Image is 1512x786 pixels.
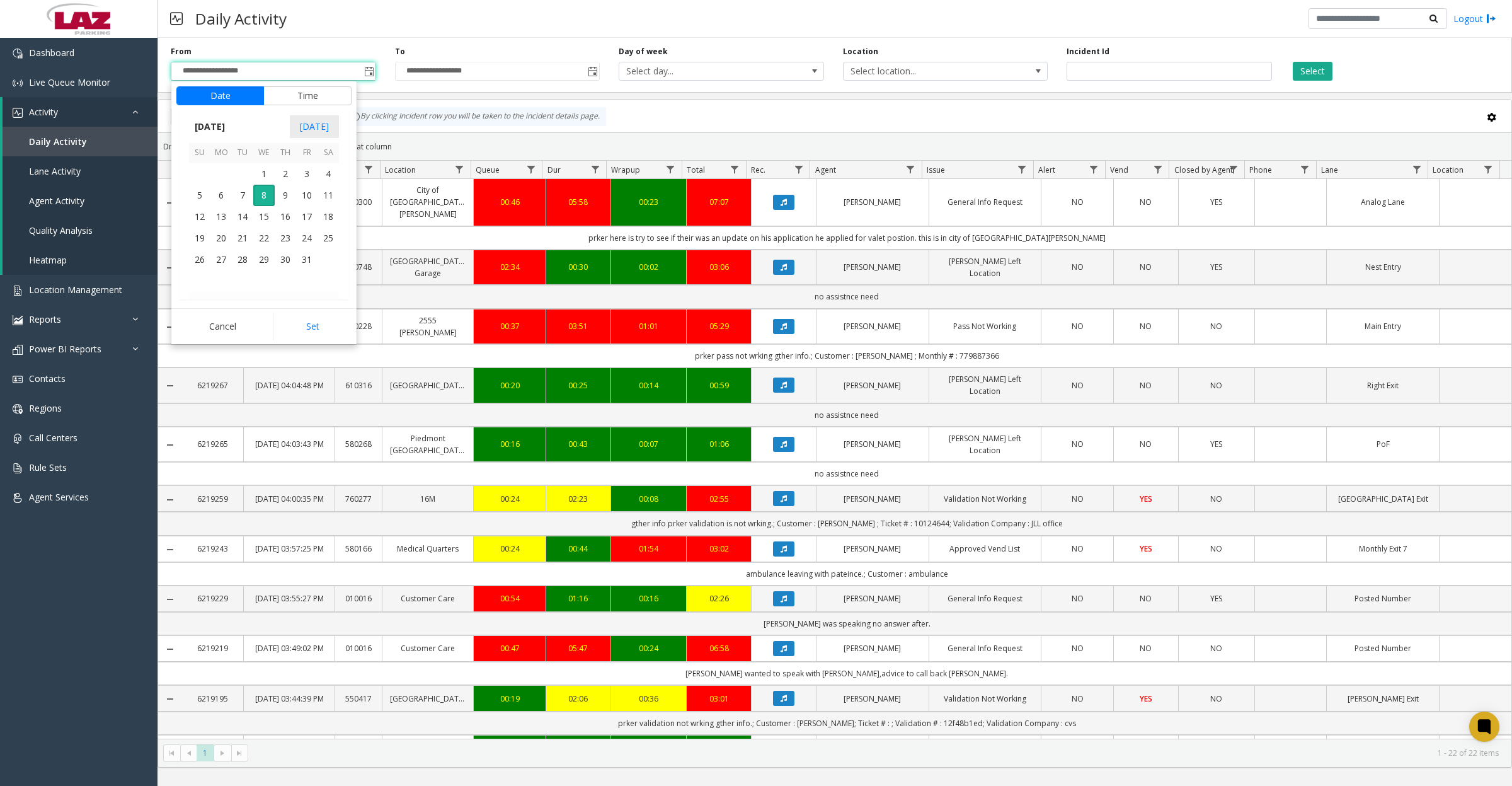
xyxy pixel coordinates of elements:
[1049,196,1106,208] a: NO
[251,438,327,450] a: [DATE] 04:03:43 PM
[1140,593,1152,604] span: NO
[390,379,466,391] a: [GEOGRAPHIC_DATA]
[1186,320,1247,332] a: NO
[13,493,23,503] img: 'icon'
[1334,261,1431,273] a: Nest Entry
[1140,321,1152,332] span: NO
[1049,493,1106,505] a: NO
[253,163,275,185] td: Wednesday, October 1, 2025
[251,493,327,505] a: [DATE] 04:00:35 PM
[1067,46,1109,57] label: Incident Id
[1140,380,1152,391] span: NO
[824,438,921,450] a: [PERSON_NAME]
[554,261,603,273] a: 00:30
[390,543,466,555] a: Medical Quarters
[619,320,679,332] a: 01:01
[843,46,878,57] label: Location
[176,86,264,105] button: Date tab
[1121,379,1171,391] a: NO
[253,249,275,270] td: Wednesday, October 29, 2025
[481,196,538,208] a: 00:46
[694,261,743,273] div: 03:06
[296,185,318,206] td: Friday, October 10, 2025
[790,161,807,178] a: Rec. Filter Menu
[190,438,236,450] a: 6219265
[451,161,468,178] a: Location Filter Menu
[158,495,183,505] a: Collapse Details
[296,206,318,228] span: 17
[29,195,84,207] span: Agent Activity
[1049,592,1106,604] a: NO
[29,461,67,473] span: Rule Sets
[13,108,23,118] img: 'icon'
[1049,261,1106,273] a: NO
[619,261,679,273] a: 00:02
[343,438,374,450] a: 580268
[937,255,1034,279] a: [PERSON_NAME] Left Location
[554,379,603,391] a: 00:25
[554,493,603,505] div: 02:23
[694,493,743,505] a: 02:55
[158,381,183,391] a: Collapse Details
[481,261,538,273] a: 02:34
[296,249,318,270] span: 31
[585,62,599,80] span: Toggle popup
[1210,321,1222,332] span: NO
[726,161,743,178] a: Total Filter Menu
[481,438,538,450] a: 00:16
[694,320,743,332] a: 05:29
[29,165,81,177] span: Lane Activity
[824,320,921,332] a: [PERSON_NAME]
[189,206,210,228] span: 12
[183,226,1511,250] td: prker here is try to see if their was an update on his application he applied for valet postion. ...
[1186,493,1247,505] a: NO
[1121,543,1171,555] a: YES
[13,78,23,88] img: 'icon'
[232,249,253,270] span: 28
[232,206,253,228] span: 14
[1334,320,1431,332] a: Main Entry
[158,322,183,332] a: Collapse Details
[275,185,296,206] td: Thursday, October 9, 2025
[232,228,253,249] td: Tuesday, October 21, 2025
[390,592,466,604] a: Customer Care
[554,592,603,604] div: 01:16
[1121,592,1171,604] a: NO
[210,185,232,206] span: 6
[619,438,679,450] a: 00:07
[1140,494,1152,504] span: YES
[1121,261,1171,273] a: NO
[1140,262,1152,272] span: NO
[481,379,538,391] a: 00:20
[253,185,275,206] td: Wednesday, October 8, 2025
[619,493,679,505] a: 00:08
[296,163,318,185] span: 3
[183,462,1511,485] td: no assistnce need
[587,161,604,178] a: Dur Filter Menu
[902,161,919,178] a: Agent Filter Menu
[619,379,679,391] a: 00:14
[232,185,253,206] span: 7
[395,46,405,57] label: To
[554,320,603,332] a: 03:51
[253,249,275,270] span: 29
[1225,161,1242,178] a: Closed by Agent Filter Menu
[183,512,1511,535] td: gther info prker validation is not wrking.; Customer : [PERSON_NAME] ; Ticket # : 10124644; Valid...
[318,185,339,206] td: Saturday, October 11, 2025
[253,228,275,249] span: 22
[844,62,1007,80] span: Select location...
[190,592,236,604] a: 6219229
[13,434,23,444] img: 'icon'
[253,206,275,228] td: Wednesday, October 15, 2025
[1121,438,1171,450] a: NO
[275,228,296,249] span: 23
[522,161,539,178] a: Queue Filter Menu
[343,592,374,604] a: 010016
[937,320,1034,332] a: Pass Not Working
[3,216,157,245] a: Quality Analysis
[824,592,921,604] a: [PERSON_NAME]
